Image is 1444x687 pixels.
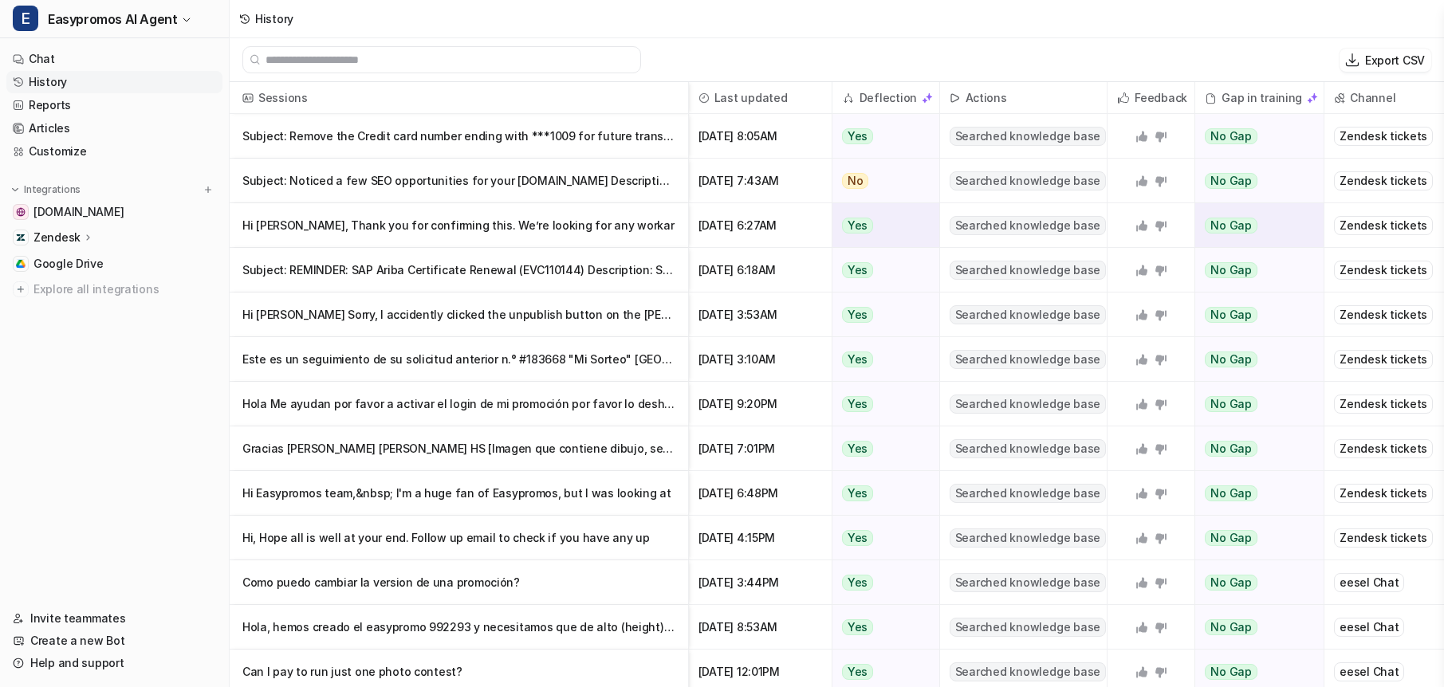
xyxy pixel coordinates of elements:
[695,159,825,203] span: [DATE] 7:43AM
[950,395,1106,414] span: Searched knowledge base
[695,292,825,337] span: [DATE] 3:53AM
[1205,441,1257,457] span: No Gap
[1205,307,1257,323] span: No Gap
[832,605,931,650] button: Yes
[1334,216,1433,235] div: Zendesk tickets
[950,216,1106,235] span: Searched knowledge base
[695,203,825,248] span: [DATE] 6:27AM
[842,664,873,680] span: Yes
[950,171,1106,190] span: Searched knowledge base
[33,256,104,272] span: Google Drive
[16,259,26,269] img: Google Drive
[832,114,931,159] button: Yes
[950,439,1106,458] span: Searched knowledge base
[695,560,825,605] span: [DATE] 3:44PM
[6,140,222,163] a: Customize
[950,350,1106,369] span: Searched knowledge base
[6,94,222,116] a: Reports
[1205,530,1257,546] span: No Gap
[1205,664,1257,680] span: No Gap
[695,82,825,114] span: Last updated
[832,203,931,248] button: Yes
[1331,82,1438,114] span: Channel
[1195,203,1313,248] button: No Gap
[832,159,931,203] button: No
[1195,471,1313,516] button: No Gap
[842,218,873,234] span: Yes
[242,114,675,159] p: Subject: Remove the Credit card number ending with ***1009 for future transactio
[842,441,873,457] span: Yes
[842,485,873,501] span: Yes
[242,605,675,650] p: Hola, hemos creado el easypromo 992293 y necesitamos que de alto (height) tome t
[1205,351,1257,367] span: No Gap
[13,6,38,31] span: E
[6,71,222,93] a: History
[1334,171,1433,190] div: Zendesk tickets
[33,204,124,220] span: [DOMAIN_NAME]
[832,292,931,337] button: Yes
[6,201,222,223] a: www.easypromosapp.com[DOMAIN_NAME]
[950,261,1106,280] span: Searched knowledge base
[1334,305,1433,324] div: Zendesk tickets
[950,127,1106,146] span: Searched knowledge base
[695,248,825,292] span: [DATE] 6:18AM
[242,471,675,516] p: Hi Easypromos team,&nbsp; I'm a huge fan of Easypromos, but I was looking at
[695,471,825,516] span: [DATE] 6:48PM
[236,82,682,114] span: Sessions
[1334,261,1433,280] div: Zendesk tickets
[242,516,675,560] p: Hi, Hope all is well at your end. Follow up email to check if you have any up
[1205,396,1257,412] span: No Gap
[695,114,825,159] span: [DATE] 8:05AM
[48,8,177,30] span: Easypromos AI Agent
[1195,426,1313,471] button: No Gap
[6,182,85,198] button: Integrations
[832,516,931,560] button: Yes
[950,662,1106,681] span: Searched knowledge base
[966,82,1007,114] h2: Actions
[6,652,222,674] a: Help and support
[1340,49,1431,72] button: Export CSV
[1334,127,1433,146] div: Zendesk tickets
[842,619,873,635] span: Yes
[1365,52,1425,69] p: Export CSV
[6,607,222,630] a: Invite teammates
[1334,573,1404,592] div: eesel Chat
[1135,82,1187,114] h2: Feedback
[6,48,222,70] a: Chat
[6,630,222,652] a: Create a new Bot
[1195,114,1313,159] button: No Gap
[860,82,917,114] h2: Deflection
[832,382,931,426] button: Yes
[242,426,675,471] p: Gracias [PERSON_NAME] [PERSON_NAME] HS [Imagen que contiene dibujo, señal, reloj Descripció
[832,426,931,471] button: Yes
[33,277,216,302] span: Explore all integrations
[1334,618,1404,637] div: eesel Chat
[842,173,869,189] span: No
[242,203,675,248] p: Hi [PERSON_NAME], Thank you for confirming this. We’re looking for any workar
[203,184,214,195] img: menu_add.svg
[832,248,931,292] button: Yes
[6,117,222,139] a: Articles
[1195,159,1313,203] button: No Gap
[950,573,1106,592] span: Searched knowledge base
[1205,218,1257,234] span: No Gap
[832,337,931,382] button: Yes
[16,207,26,217] img: www.easypromosapp.com
[1195,560,1313,605] button: No Gap
[842,128,873,144] span: Yes
[242,159,675,203] p: Subject: Noticed a few SEO opportunities for your [DOMAIN_NAME] Description:
[1195,605,1313,650] button: No Gap
[1334,484,1433,503] div: Zendesk tickets
[242,292,675,337] p: Hi [PERSON_NAME] Sorry, I accidently clicked the unpublish button on the [PERSON_NAME] page aga
[695,426,825,471] span: [DATE] 7:01PM
[1195,292,1313,337] button: No Gap
[16,233,26,242] img: Zendesk
[832,560,931,605] button: Yes
[33,230,81,245] p: Zendesk
[842,575,873,591] span: Yes
[695,382,825,426] span: [DATE] 9:20PM
[950,305,1106,324] span: Searched knowledge base
[24,183,81,196] p: Integrations
[242,337,675,382] p: Este es un seguimiento de su solicitud anterior n.° #183668 "Mi Sorteo" [GEOGRAPHIC_DATA]
[242,560,675,605] p: Como puedo cambiar la version de una promoción?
